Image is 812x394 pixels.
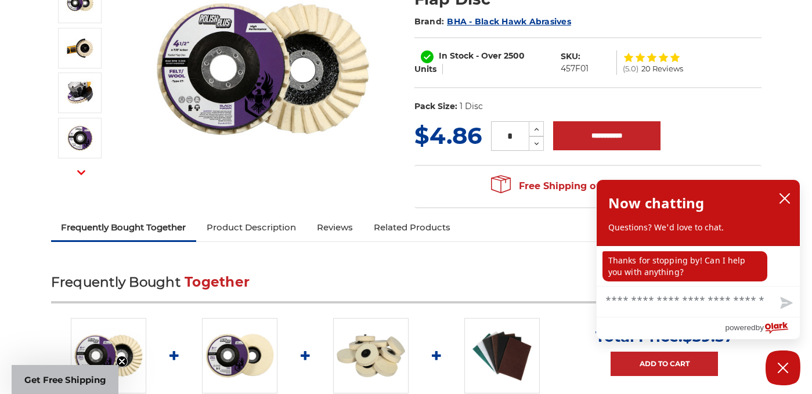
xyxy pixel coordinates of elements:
[775,190,794,207] button: close chatbox
[597,245,800,286] div: chat
[771,290,800,317] button: Send message
[611,352,718,376] a: Add to Cart
[66,78,95,107] img: angle grinder buffing flap disc
[491,175,685,198] span: Free Shipping on orders over $149
[66,34,95,63] img: felt flap disc for angle grinder
[602,251,767,281] p: Thanks for stopping by! Can I help you with anything?
[608,222,788,233] p: Questions? We'd love to chat.
[414,121,482,150] span: $4.86
[725,320,755,335] span: powered
[71,318,146,393] img: buffing and polishing felt flap disc
[623,65,638,73] span: (5.0)
[561,50,580,63] dt: SKU:
[476,50,501,61] span: - Over
[766,350,800,385] button: Close Chatbox
[196,215,306,240] a: Product Description
[414,16,445,27] span: Brand:
[66,124,95,153] img: BHA 4.5 inch polish plus flap disc
[51,274,181,290] span: Frequently Bought
[116,356,128,367] button: Close teaser
[414,100,457,113] dt: Pack Size:
[363,215,461,240] a: Related Products
[504,50,525,61] span: 2500
[561,63,589,75] dd: 457F01
[306,215,363,240] a: Reviews
[460,100,483,113] dd: 1 Disc
[185,274,250,290] span: Together
[439,50,474,61] span: In Stock
[447,16,571,27] a: BHA - Black Hawk Abrasives
[12,365,118,394] div: Get Free ShippingClose teaser
[51,215,197,240] a: Frequently Bought Together
[641,65,683,73] span: 20 Reviews
[596,179,800,339] div: olark chatbox
[596,327,733,346] p: Total Price:
[414,64,436,74] span: Units
[24,374,106,385] span: Get Free Shipping
[725,317,800,339] a: Powered by Olark
[756,320,764,335] span: by
[67,160,95,185] button: Next
[608,191,704,215] h2: Now chatting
